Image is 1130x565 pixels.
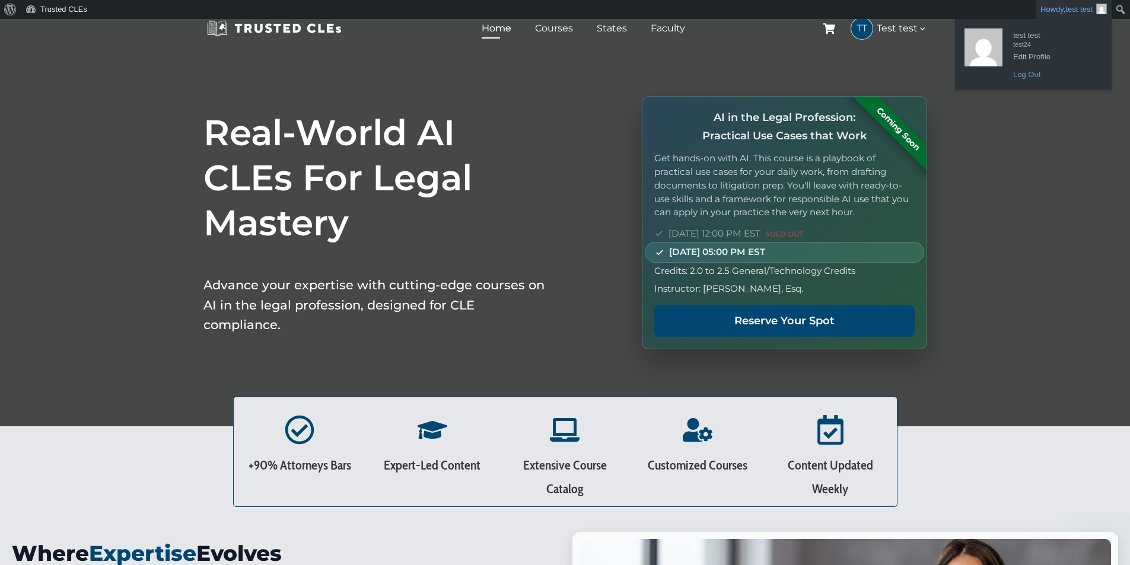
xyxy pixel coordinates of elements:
h4: AI in the Legal Profession: Practical Use Cases that Work [654,108,914,145]
span: test test [1065,5,1093,14]
span: Credits: 2.0 to 2.5 General/Technology Credits [654,264,855,278]
h1: Real-World AI CLEs For Legal Mastery [203,110,548,245]
span: test24 [1013,37,1096,47]
p: Advance your expertise with cutting-edge courses on AI in the legal profession, designed for CLE ... [203,275,548,335]
span: test test [1013,26,1096,37]
a: States [594,20,630,37]
a: Home [479,20,514,37]
span: [DATE] 05:00 PM EST [669,245,765,259]
img: Trusted CLEs [203,20,345,37]
a: Courses [532,20,576,37]
a: Faculty [648,20,688,37]
span: Expert-Led Content [384,457,480,473]
a: Reserve Your Spot [654,305,914,337]
span: +90% Attorneys Bars [249,457,351,473]
span: TT [851,18,873,39]
span: Customized Courses [648,457,747,473]
span: Extensive Course Catalog [523,457,607,497]
span: Instructor: [PERSON_NAME], Esq. [654,282,803,296]
span: SOLD OUT [765,229,803,238]
p: Get hands-on with AI. This course is a playbook of practical use cases for your daily work, from ... [654,152,914,219]
span: Edit Profile [1013,47,1096,58]
a: Log Out [1007,67,1102,82]
div: Coming Soon [851,82,944,175]
span: [DATE] 12:00 PM EST [669,226,803,241]
span: Test test [877,21,927,36]
ul: Howdy, test test [955,19,1112,90]
span: Content Updated Weekly [788,457,873,497]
